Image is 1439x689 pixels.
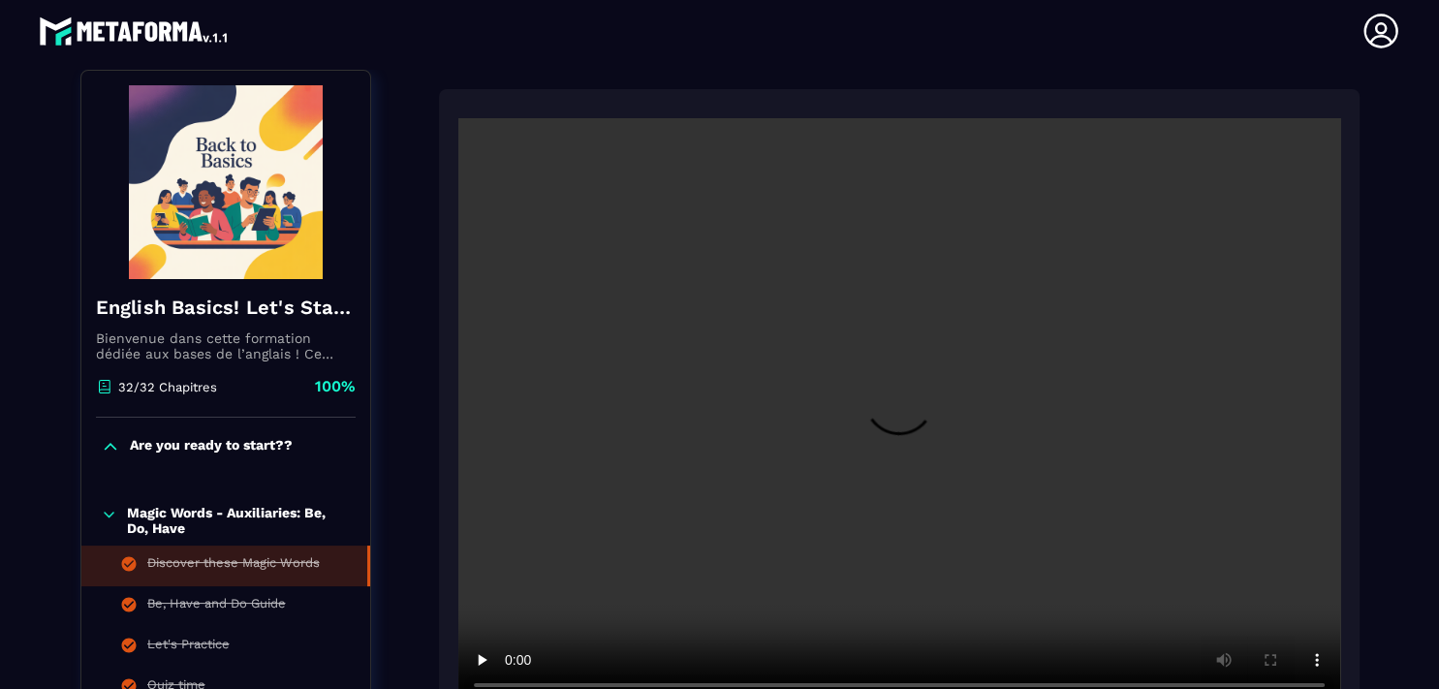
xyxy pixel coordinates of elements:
[147,637,230,658] div: Let's Practice
[127,505,351,536] p: Magic Words - Auxiliaries: Be, Do, Have
[96,294,356,321] h4: English Basics! Let's Start English.
[147,555,320,577] div: Discover these Magic Words
[96,330,356,361] p: Bienvenue dans cette formation dédiée aux bases de l’anglais ! Ce module a été conçu pour les déb...
[118,380,217,394] p: 32/32 Chapitres
[147,596,286,617] div: Be, Have and Do Guide
[315,376,356,397] p: 100%
[96,85,356,279] img: banner
[39,12,231,50] img: logo
[130,437,293,456] p: Are you ready to start??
